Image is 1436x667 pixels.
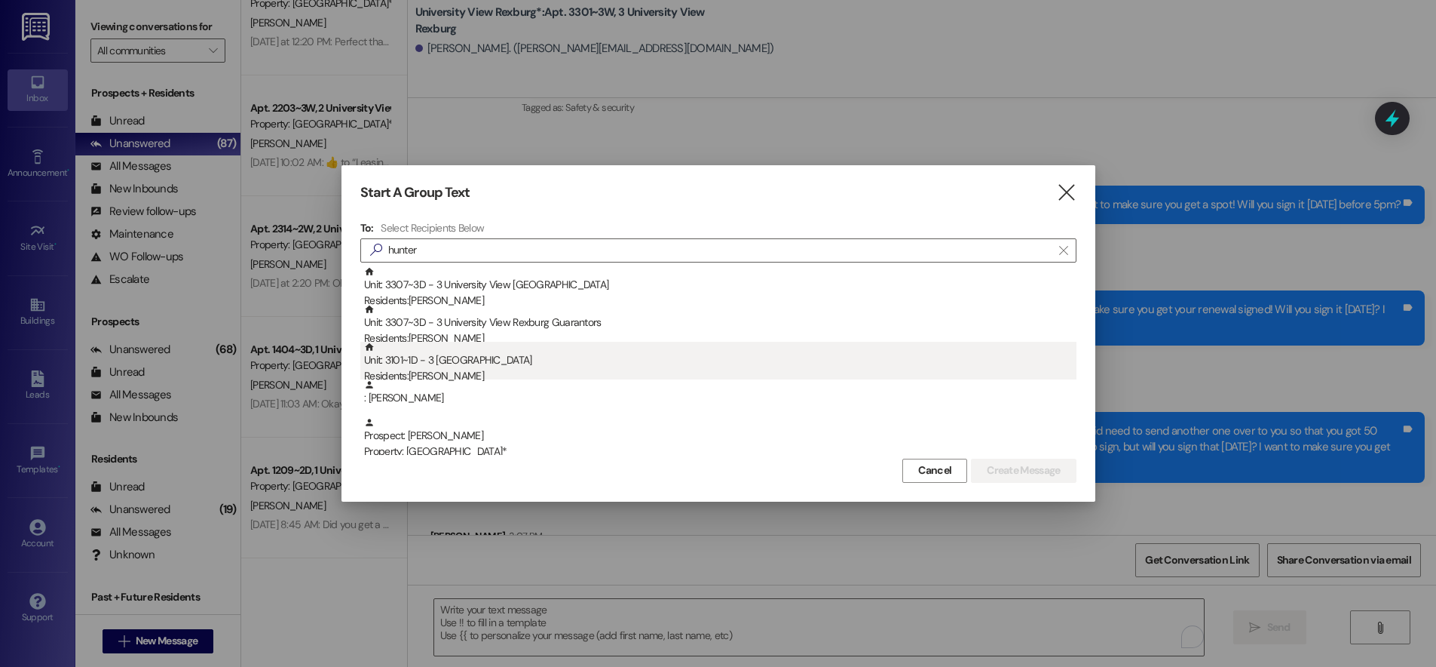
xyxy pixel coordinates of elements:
[364,266,1076,309] div: Unit: 3307~3D - 3 University View [GEOGRAPHIC_DATA]
[1052,239,1076,262] button: Clear text
[360,417,1076,455] div: Prospect: [PERSON_NAME]Property: [GEOGRAPHIC_DATA]*
[364,444,1076,460] div: Property: [GEOGRAPHIC_DATA]*
[364,304,1076,347] div: Unit: 3307~3D - 3 University View Rexburg Guarantors
[360,266,1076,304] div: Unit: 3307~3D - 3 University View [GEOGRAPHIC_DATA]Residents:[PERSON_NAME]
[364,380,1076,406] div: : [PERSON_NAME]
[1059,244,1067,257] i: 
[364,293,1076,309] div: Residents: [PERSON_NAME]
[360,380,1076,417] div: : [PERSON_NAME]
[1056,185,1076,201] i: 
[902,459,967,483] button: Cancel
[918,463,951,478] span: Cancel
[381,221,484,235] h4: Select Recipients Below
[364,342,1076,385] div: Unit: 3101~1D - 3 [GEOGRAPHIC_DATA]
[971,459,1076,483] button: Create Message
[987,463,1060,478] span: Create Message
[364,242,388,258] i: 
[360,184,470,201] h3: Start A Group Text
[364,417,1076,460] div: Prospect: [PERSON_NAME]
[388,240,1052,261] input: Search for any contact or apartment
[364,330,1076,346] div: Residents: [PERSON_NAME]
[360,221,374,235] h3: To:
[360,304,1076,342] div: Unit: 3307~3D - 3 University View Rexburg GuarantorsResidents:[PERSON_NAME]
[360,342,1076,380] div: Unit: 3101~1D - 3 [GEOGRAPHIC_DATA]Residents:[PERSON_NAME]
[364,368,1076,384] div: Residents: [PERSON_NAME]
